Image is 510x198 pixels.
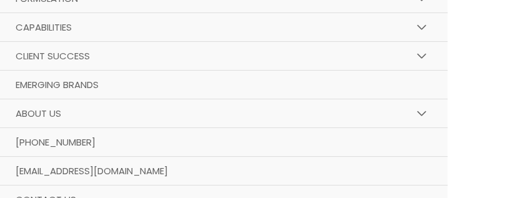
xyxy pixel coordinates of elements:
[16,21,72,34] span: Capabilities
[408,99,435,129] button: Toggle menu
[16,49,90,62] span: Client Success
[16,78,99,91] span: Emerging Brands
[16,136,96,149] span: [PHONE_NUMBER]
[408,12,435,42] button: Toggle menu
[408,41,435,71] button: Toggle menu
[16,107,61,120] span: About Us
[16,164,168,177] span: [EMAIL_ADDRESS][DOMAIN_NAME]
